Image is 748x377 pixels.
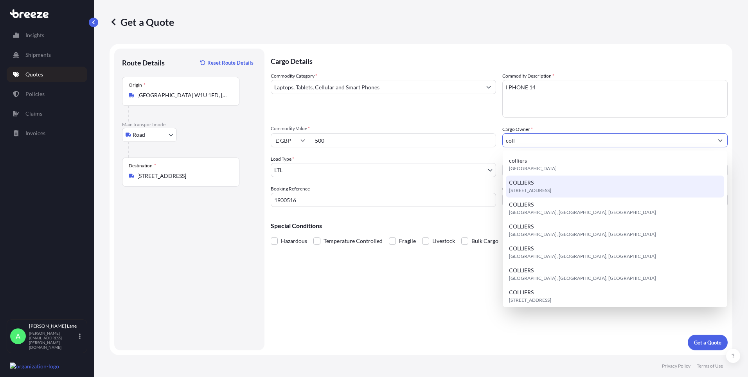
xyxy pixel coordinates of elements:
span: LTL [274,166,282,174]
span: [GEOGRAPHIC_DATA] [509,165,557,172]
label: Cargo Owner [502,125,533,133]
span: Bulk Cargo [471,235,498,247]
span: [GEOGRAPHIC_DATA], [GEOGRAPHIC_DATA], [GEOGRAPHIC_DATA] [509,208,656,216]
span: [GEOGRAPHIC_DATA], [GEOGRAPHIC_DATA], [GEOGRAPHIC_DATA] [509,230,656,238]
span: [GEOGRAPHIC_DATA], [GEOGRAPHIC_DATA], [GEOGRAPHIC_DATA] [509,252,656,260]
p: Reset Route Details [207,59,254,67]
p: Shipments [25,51,51,59]
label: Booking Reference [271,185,310,193]
input: Origin [137,91,230,99]
img: organization-logo [10,362,59,370]
div: Suggestions [506,154,724,373]
input: Enter name [502,193,728,207]
span: Livestock [432,235,455,247]
input: Full name [503,133,713,147]
span: [STREET_ADDRESS] [509,296,551,304]
span: COLLIERS [509,288,534,296]
p: Route Details [122,58,165,67]
span: Freight Cost [502,155,728,161]
p: Quotes [25,71,43,78]
input: Your internal reference [271,193,496,207]
input: Select a commodity type [271,80,482,94]
div: Origin [129,82,146,88]
button: Show suggestions [482,80,496,94]
label: Commodity Description [502,72,554,80]
span: COLLIERS [509,201,534,208]
input: Type amount [310,133,496,147]
p: Special Conditions [271,223,728,229]
span: Temperature Controlled [324,235,383,247]
p: Insights [25,31,44,39]
input: Destination [137,172,230,180]
span: A [16,332,20,340]
span: [STREET_ADDRESS] [509,187,551,194]
span: COLLIERS [509,179,534,187]
span: COLLIERS [509,223,534,230]
span: COLLIERS [509,245,534,252]
p: Invoices [25,129,45,137]
label: Commodity Category [271,72,317,80]
p: Terms of Use [697,363,723,369]
div: Destination [129,163,156,169]
p: Get a Quote [694,339,721,346]
p: Main transport mode [122,121,257,128]
p: Claims [25,110,42,118]
button: Show suggestions [713,133,727,147]
span: [GEOGRAPHIC_DATA], [GEOGRAPHIC_DATA], [GEOGRAPHIC_DATA] [509,274,656,282]
span: colliers [509,157,527,165]
span: Fragile [399,235,416,247]
span: Load Type [271,155,294,163]
p: [PERSON_NAME] Lane [29,323,77,329]
button: Select transport [122,128,177,142]
span: Hazardous [281,235,307,247]
p: [PERSON_NAME][EMAIL_ADDRESS][PERSON_NAME][DOMAIN_NAME] [29,331,77,350]
p: Privacy Policy [662,363,690,369]
span: Road [133,131,145,139]
p: Cargo Details [271,49,728,72]
p: Policies [25,90,45,98]
p: Get a Quote [110,16,174,28]
label: Carrier Name [502,185,530,193]
span: Commodity Value [271,125,496,132]
span: COLLIERS [509,266,534,274]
